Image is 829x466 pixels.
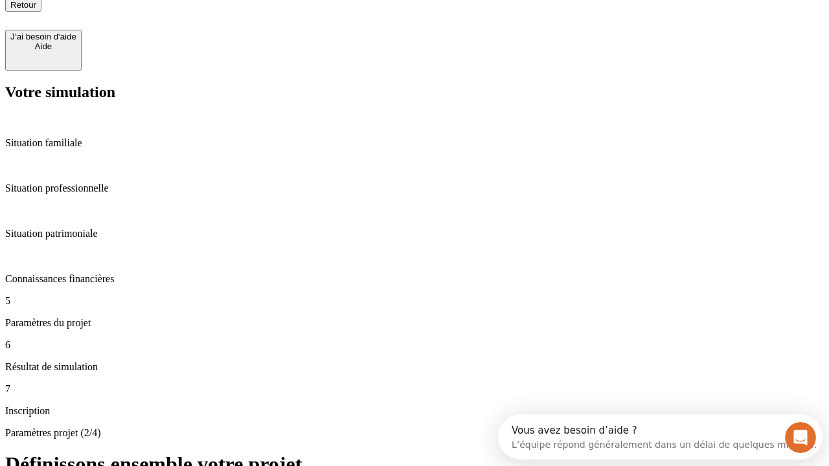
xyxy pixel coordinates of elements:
p: 7 [5,383,824,395]
button: J’ai besoin d'aideAide [5,30,82,71]
iframe: Intercom live chat discovery launcher [498,414,823,460]
p: Résultat de simulation [5,361,824,373]
div: Ouvrir le Messenger Intercom [5,5,357,41]
p: Situation familiale [5,137,824,149]
div: L’équipe répond généralement dans un délai de quelques minutes. [14,21,319,35]
h2: Votre simulation [5,83,824,101]
p: Paramètres du projet [5,317,824,329]
iframe: Intercom live chat [785,422,816,453]
p: 6 [5,339,824,351]
div: Aide [10,41,76,51]
div: J’ai besoin d'aide [10,32,76,41]
p: Situation patrimoniale [5,228,824,239]
p: Paramètres projet (2/4) [5,427,824,439]
p: Situation professionnelle [5,183,824,194]
p: Connaissances financières [5,273,824,285]
p: Inscription [5,405,824,417]
div: Vous avez besoin d’aide ? [14,11,319,21]
p: 5 [5,295,824,307]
